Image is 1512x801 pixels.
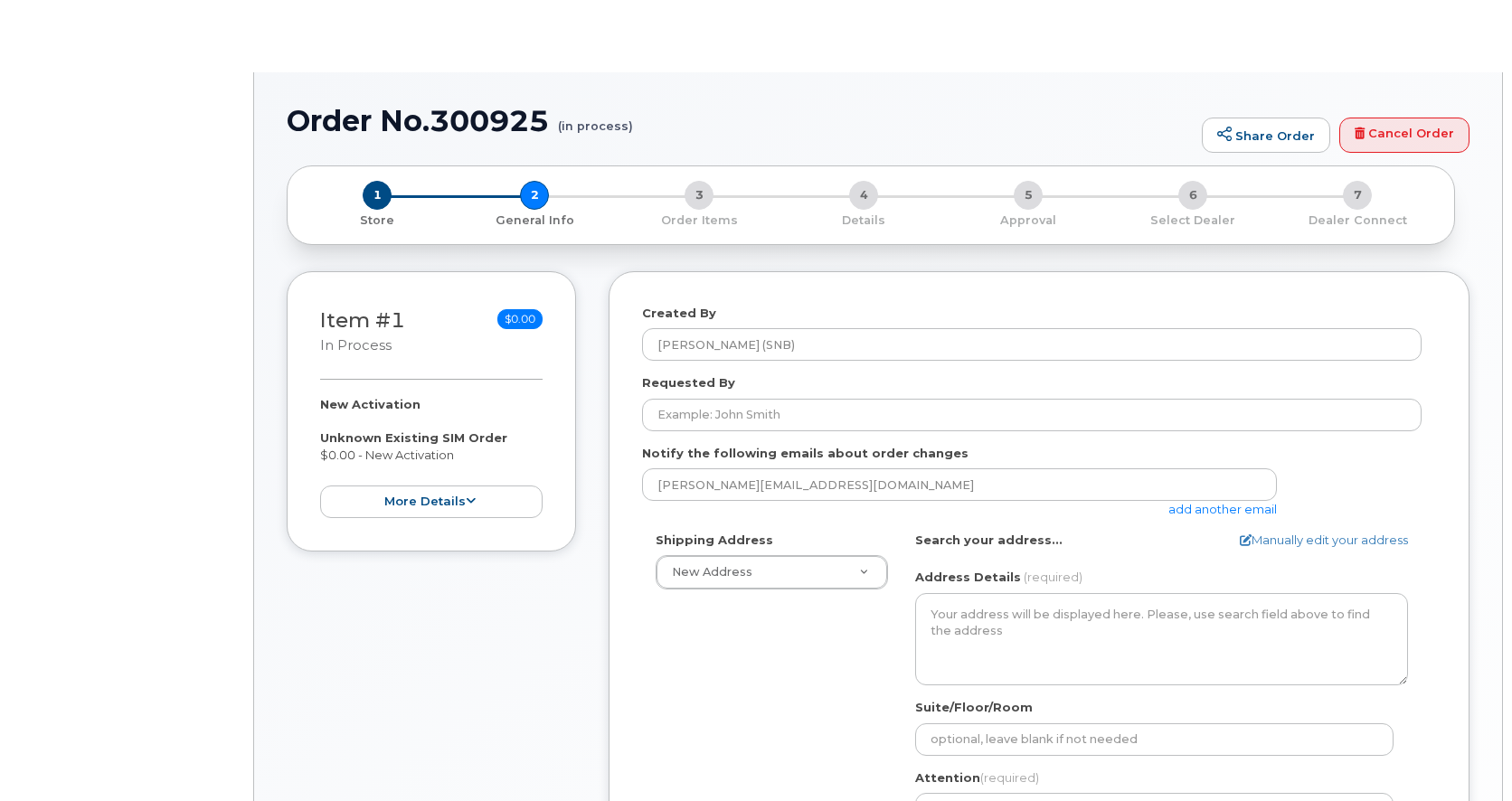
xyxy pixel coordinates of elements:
[558,105,633,133] small: (in process)
[915,569,1021,586] label: Address Details
[642,468,1277,501] input: Example: john@appleseed.com
[1024,570,1082,584] span: (required)
[497,309,543,329] span: $0.00
[656,532,773,549] label: Shipping Address
[1168,502,1277,516] a: add another email
[320,397,421,411] strong: New Activation
[1202,118,1330,154] a: Share Order
[363,181,392,210] span: 1
[672,565,752,579] span: New Address
[915,699,1033,716] label: Suite/Floor/Room
[642,399,1422,431] input: Example: John Smith
[915,723,1394,756] input: optional, leave blank if not needed
[915,769,1039,787] label: Attention
[980,770,1039,785] span: (required)
[320,309,405,355] h3: Item #1
[1240,532,1408,549] a: Manually edit your address
[309,212,445,229] p: Store
[320,337,392,353] small: in process
[1339,118,1469,154] a: Cancel Order
[642,445,969,462] label: Notify the following emails about order changes
[287,105,1193,137] h1: Order No.300925
[915,532,1063,549] label: Search your address...
[642,374,735,391] label: Requested By
[320,396,543,518] div: $0.00 - New Activation
[320,485,543,519] button: more details
[657,556,887,589] a: New Address
[320,430,507,445] strong: Unknown Existing SIM Order
[642,305,716,322] label: Created By
[302,210,452,229] a: 1 Store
